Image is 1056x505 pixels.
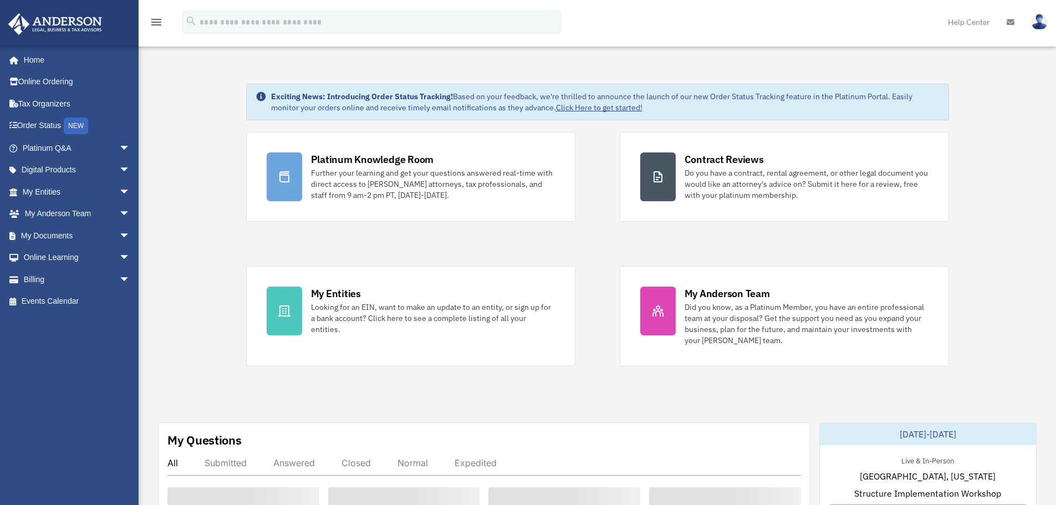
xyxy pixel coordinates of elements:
div: Contract Reviews [685,152,764,166]
a: My Anderson Teamarrow_drop_down [8,203,147,225]
a: Order StatusNEW [8,115,147,137]
a: Billingarrow_drop_down [8,268,147,290]
div: [DATE]-[DATE] [820,423,1036,445]
a: Contract Reviews Do you have a contract, rental agreement, or other legal document you would like... [620,132,949,222]
span: arrow_drop_down [119,203,141,226]
div: All [167,457,178,468]
div: Platinum Knowledge Room [311,152,434,166]
div: Normal [397,457,428,468]
span: [GEOGRAPHIC_DATA], [US_STATE] [860,470,996,483]
strong: Exciting News: Introducing Order Status Tracking! [271,91,453,101]
div: Live & In-Person [892,454,963,466]
span: Structure Implementation Workshop [854,487,1001,500]
a: Platinum Knowledge Room Further your learning and get your questions answered real-time with dire... [246,132,575,222]
a: My Anderson Team Did you know, as a Platinum Member, you have an entire professional team at your... [620,266,949,366]
div: Closed [341,457,371,468]
span: arrow_drop_down [119,247,141,269]
div: Expedited [455,457,497,468]
a: Events Calendar [8,290,147,313]
span: arrow_drop_down [119,137,141,160]
div: My Entities [311,287,361,300]
div: Submitted [205,457,247,468]
a: Digital Productsarrow_drop_down [8,159,147,181]
div: Did you know, as a Platinum Member, you have an entire professional team at your disposal? Get th... [685,302,929,346]
a: Online Ordering [8,71,147,93]
a: Tax Organizers [8,93,147,115]
div: My Questions [167,432,242,448]
a: Online Learningarrow_drop_down [8,247,147,269]
a: My Entities Looking for an EIN, want to make an update to an entity, or sign up for a bank accoun... [246,266,575,366]
i: menu [150,16,163,29]
span: arrow_drop_down [119,268,141,291]
a: My Entitiesarrow_drop_down [8,181,147,203]
img: Anderson Advisors Platinum Portal [5,13,105,35]
span: arrow_drop_down [119,181,141,203]
span: arrow_drop_down [119,159,141,182]
a: Platinum Q&Aarrow_drop_down [8,137,147,159]
div: Based on your feedback, we're thrilled to announce the launch of our new Order Status Tracking fe... [271,91,940,113]
div: Answered [273,457,315,468]
div: My Anderson Team [685,287,770,300]
img: User Pic [1031,14,1048,30]
div: NEW [64,118,88,134]
div: Do you have a contract, rental agreement, or other legal document you would like an attorney's ad... [685,167,929,201]
a: Home [8,49,141,71]
i: search [185,15,197,27]
a: My Documentsarrow_drop_down [8,225,147,247]
a: menu [150,19,163,29]
div: Looking for an EIN, want to make an update to an entity, or sign up for a bank account? Click her... [311,302,555,335]
span: arrow_drop_down [119,225,141,247]
a: Click Here to get started! [556,103,642,113]
div: Further your learning and get your questions answered real-time with direct access to [PERSON_NAM... [311,167,555,201]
